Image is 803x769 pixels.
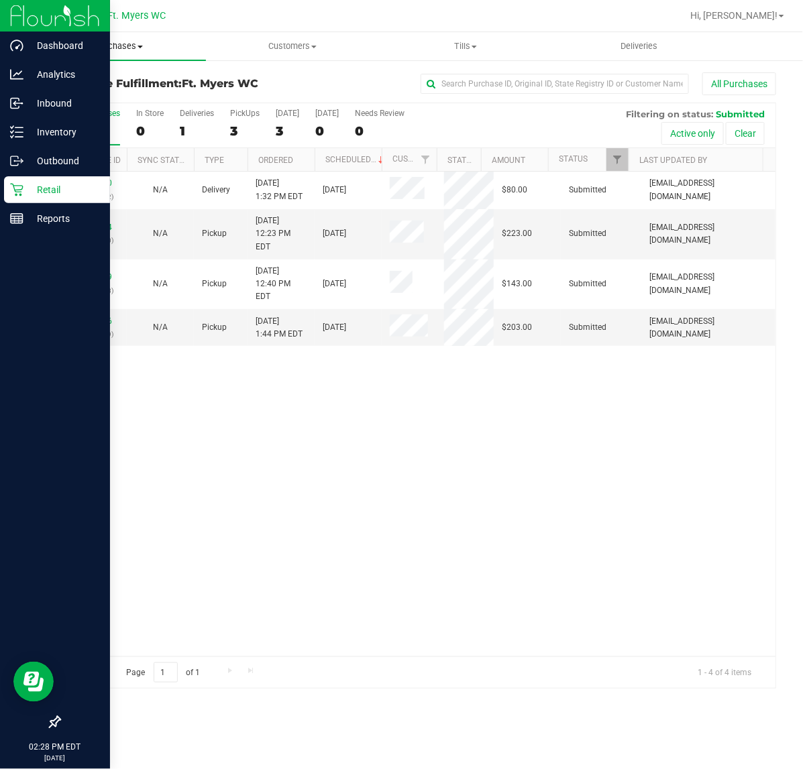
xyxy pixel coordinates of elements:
[323,227,346,240] span: [DATE]
[230,109,260,118] div: PickUps
[639,156,707,165] a: Last Updated By
[202,227,227,240] span: Pickup
[559,154,588,164] a: Status
[10,154,23,168] inline-svg: Outbound
[355,123,405,139] div: 0
[626,109,713,119] span: Filtering on status:
[10,68,23,81] inline-svg: Analytics
[315,109,339,118] div: [DATE]
[553,32,727,60] a: Deliveries
[136,123,164,139] div: 0
[379,32,553,60] a: Tills
[153,322,168,332] span: Not Applicable
[380,40,552,52] span: Tills
[182,77,258,90] span: Ft. Myers WC
[180,109,214,118] div: Deliveries
[23,66,104,82] p: Analytics
[323,278,346,290] span: [DATE]
[136,109,164,118] div: In Store
[355,109,405,118] div: Needs Review
[502,278,532,290] span: $143.00
[153,229,168,238] span: Not Applicable
[23,182,104,198] p: Retail
[153,321,168,334] button: N/A
[602,40,676,52] span: Deliveries
[276,109,299,118] div: [DATE]
[569,321,606,334] span: Submitted
[492,156,525,165] a: Amount
[690,10,778,21] span: Hi, [PERSON_NAME]!
[325,155,386,164] a: Scheduled
[649,221,767,247] span: [EMAIL_ADDRESS][DOMAIN_NAME]
[392,154,434,164] a: Customer
[10,183,23,196] inline-svg: Retail
[32,40,206,52] span: Purchases
[649,315,767,341] span: [EMAIL_ADDRESS][DOMAIN_NAME]
[138,156,189,165] a: Sync Status
[256,315,303,341] span: [DATE] 1:44 PM EDT
[606,148,629,171] a: Filter
[726,122,765,145] button: Clear
[207,40,379,52] span: Customers
[23,124,104,140] p: Inventory
[206,32,380,60] a: Customers
[230,123,260,139] div: 3
[649,271,767,296] span: [EMAIL_ADDRESS][DOMAIN_NAME]
[687,662,762,683] span: 1 - 4 of 4 items
[10,212,23,225] inline-svg: Reports
[23,95,104,111] p: Inbound
[153,279,168,288] span: Not Applicable
[153,278,168,290] button: N/A
[258,156,293,165] a: Ordered
[502,321,532,334] span: $203.00
[421,74,689,94] input: Search Purchase ID, Original ID, State Registry ID or Customer Name...
[649,177,767,202] span: [EMAIL_ADDRESS][DOMAIN_NAME]
[59,78,298,90] h3: Purchase Fulfillment:
[23,211,104,227] p: Reports
[661,122,724,145] button: Active only
[23,153,104,169] p: Outbound
[10,39,23,52] inline-svg: Dashboard
[153,185,168,194] span: Not Applicable
[202,278,227,290] span: Pickup
[415,148,437,171] a: Filter
[205,156,224,165] a: Type
[180,123,214,139] div: 1
[23,38,104,54] p: Dashboard
[256,215,307,253] span: [DATE] 12:23 PM EDT
[323,321,346,334] span: [DATE]
[502,184,527,196] span: $80.00
[569,184,606,196] span: Submitted
[569,227,606,240] span: Submitted
[13,662,54,702] iframe: Resource center
[256,177,303,202] span: [DATE] 1:32 PM EDT
[153,227,168,240] button: N/A
[115,662,211,683] span: Page of 1
[315,123,339,139] div: 0
[153,184,168,196] button: N/A
[202,184,230,196] span: Delivery
[202,321,227,334] span: Pickup
[448,156,519,165] a: State Registry ID
[256,265,307,304] span: [DATE] 12:40 PM EDT
[569,278,606,290] span: Submitted
[6,753,104,763] p: [DATE]
[716,109,765,119] span: Submitted
[502,227,532,240] span: $223.00
[154,662,178,683] input: 1
[702,72,776,95] button: All Purchases
[10,125,23,139] inline-svg: Inventory
[10,97,23,110] inline-svg: Inbound
[108,10,166,21] span: Ft. Myers WC
[6,741,104,753] p: 02:28 PM EDT
[32,32,206,60] a: Purchases
[323,184,346,196] span: [DATE]
[276,123,299,139] div: 3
